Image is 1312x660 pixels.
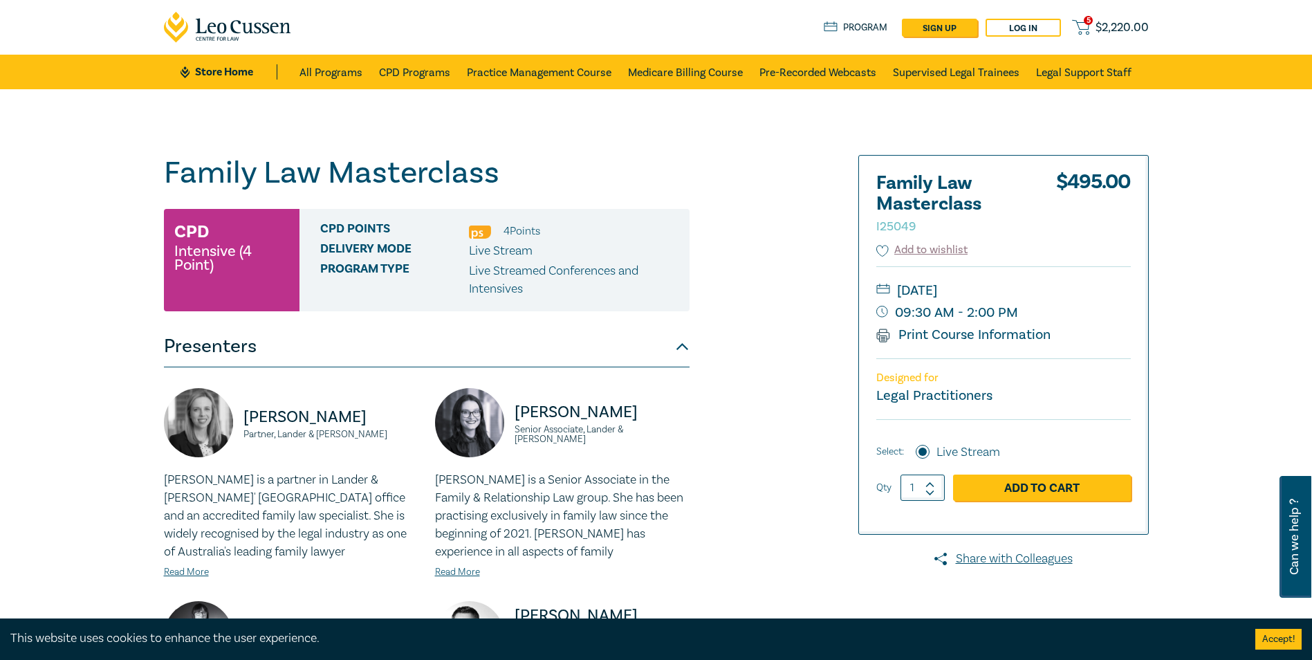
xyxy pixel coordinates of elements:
span: Can we help ? [1288,484,1301,589]
a: Log in [986,19,1061,37]
a: Pre-Recorded Webcasts [759,55,876,89]
a: sign up [902,19,977,37]
h2: Family Law Masterclass [876,173,1028,235]
a: Share with Colleagues [858,550,1149,568]
small: Legal Practitioners [876,387,992,405]
small: [DATE] [876,279,1131,302]
a: Program [824,20,888,35]
li: 4 Point s [503,222,540,240]
a: Print Course Information [876,326,1051,344]
span: Select: [876,444,904,459]
small: Partner, Lander & [PERSON_NAME] [243,430,418,439]
span: Program type [320,262,469,298]
span: 5 [1084,16,1093,25]
a: Medicare Billing Course [628,55,743,89]
span: CPD Points [320,222,469,240]
p: [PERSON_NAME] is a partner in Lander & [PERSON_NAME]' [GEOGRAPHIC_DATA] office and an accredited ... [164,471,418,561]
img: https://s3.ap-southeast-2.amazonaws.com/leo-cussen-store-production-content/Contacts/Grace%20Hurl... [435,388,504,457]
small: 09:30 AM - 2:00 PM [876,302,1131,324]
p: [PERSON_NAME] [243,406,418,428]
a: Read More [164,566,209,578]
a: All Programs [299,55,362,89]
small: Senior Associate, Lander & [PERSON_NAME] [515,425,690,444]
button: Accept cookies [1255,629,1302,650]
label: Live Stream [936,443,1000,461]
a: Practice Management Course [467,55,611,89]
p: [PERSON_NAME] is a Senior Associate in the Family & Relationship Law group. She has been practisi... [435,471,690,561]
p: Designed for [876,372,1131,385]
span: Live Stream [469,243,533,259]
a: Legal Support Staff [1036,55,1131,89]
div: $ 495.00 [1056,173,1131,242]
a: Add to Cart [953,475,1131,501]
small: Intensive (4 Point) [174,244,289,272]
p: [PERSON_NAME] [515,605,690,627]
img: https://s3.ap-southeast-2.amazonaws.com/leo-cussen-store-production-content/Contacts/Liz%20Kofoed... [164,388,233,457]
div: This website uses cookies to enhance the user experience. [10,630,1235,648]
label: Qty [876,480,891,495]
a: Store Home [181,64,277,80]
a: Read More [435,566,480,578]
button: Presenters [164,326,690,367]
h3: CPD [174,219,209,244]
a: CPD Programs [379,55,450,89]
small: I25049 [876,219,916,235]
input: 1 [900,475,945,501]
p: [PERSON_NAME] [243,614,418,636]
h1: Family Law Masterclass [164,155,690,191]
span: Delivery Mode [320,242,469,260]
span: $ 2,220.00 [1096,20,1149,35]
p: Live Streamed Conferences and Intensives [469,262,679,298]
img: Professional Skills [469,226,491,239]
p: [PERSON_NAME] [515,401,690,423]
a: Supervised Legal Trainees [893,55,1019,89]
button: Add to wishlist [876,242,968,258]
